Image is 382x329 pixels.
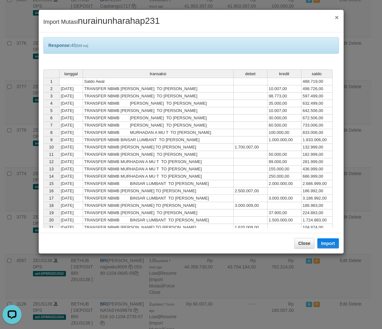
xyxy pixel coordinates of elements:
td: 1.724.883,00 [301,217,333,224]
td: 1.500.000,00 [268,217,301,224]
td: 3.000.000,00 [268,195,301,202]
span: 21 [49,225,54,230]
td: 30.000,00 [268,115,301,122]
td: 182.999,00 [301,151,333,158]
td: 2.000.000,00 [268,180,301,188]
td: 186.992,00 [301,188,333,195]
th: Select whole grid [43,69,59,78]
td: TRANSFER NBMB [PERSON_NAME] TO [PERSON_NAME] [83,93,234,100]
td: 672.506,00 [301,115,333,122]
td: [DATE] [59,173,83,180]
span: 17 [49,196,54,201]
span: kredit [279,72,289,76]
td: 436.999,00 [301,166,333,173]
span: nurainunharahap231 [78,16,160,26]
span: 13 [49,167,54,171]
td: TRANSFER NBMB BINSAR LUMBANT TO [PERSON_NAME] [83,217,234,224]
span: 8 [50,130,52,135]
td: [DATE] [59,202,83,209]
td: 2.686.999,00 [301,180,333,188]
span: Import Mutasi [43,19,160,25]
span: 10 [49,145,54,149]
td: TRANSFER NBMB BINSAR LUMBANT TO [PERSON_NAME] [83,180,234,188]
span: 16 [49,188,54,193]
td: 98.773,00 [268,93,301,100]
td: 250.000,00 [268,173,301,180]
button: Import [317,238,339,248]
td: Saldo Awal [83,78,234,85]
td: TRANSFER NBMB [PERSON_NAME] TO [PERSON_NAME] [83,85,234,93]
td: TRANSFER NBMB [PERSON_NAME] TO [PERSON_NAME] [83,188,234,195]
td: 1.700.007,00 [234,144,268,151]
td: 60.500,00 [268,122,301,129]
td: 35.000,00 [268,100,301,107]
span: debet [245,72,256,76]
td: 99.000,00 [268,158,301,166]
td: [DATE] [59,166,83,173]
span: 15 [49,181,54,186]
td: 2.500.007,00 [234,188,268,195]
td: TRANSFER NBMB [PERSON_NAME] TO [PERSON_NAME] [83,144,234,151]
td: [DATE] [59,195,83,202]
td: [DATE] [59,144,83,151]
td: 597.499,00 [301,93,333,100]
span: 3 [50,94,52,98]
td: 488.719,00 [301,78,333,85]
td: 132.999,00 [301,144,333,151]
span: 6 [50,115,52,120]
td: 3.000.009,00 [234,202,268,209]
td: [DATE] [59,129,83,136]
span: 9 [50,137,52,142]
td: [DATE] [59,115,83,122]
td: [DATE] [59,158,83,166]
td: 100.000,00 [268,129,301,136]
td: TRANSFER NBMB [PERSON_NAME] TO [PERSON_NAME] [83,115,234,122]
button: Open LiveChat chat widget [3,3,22,22]
td: [DATE] [59,180,83,188]
span: saldo [312,72,321,76]
td: 1.000.000,00 [268,136,301,144]
td: 632.499,00 [301,100,333,107]
td: 224.883,00 [301,209,333,217]
td: 1.620.009,00 [234,224,268,231]
td: TRANSFER NBMB [PERSON_NAME] TO [PERSON_NAME] [83,209,234,217]
td: [DATE] [59,85,83,93]
td: 155.000,00 [268,166,301,173]
td: 281.999,00 [301,158,333,166]
span: 12 [49,159,54,164]
button: Close [294,238,314,249]
td: [DATE] [59,209,83,217]
td: 37.900,00 [268,209,301,217]
td: 833.006,00 [301,129,333,136]
td: [DATE] [59,107,83,115]
span: 11 [49,152,54,157]
span: × [335,14,339,21]
span: 20 [49,218,54,222]
button: Close [335,14,339,21]
td: TRANSFER NBMB [PERSON_NAME] TO [PERSON_NAME] [83,224,234,231]
td: 3.186.992,00 [301,195,333,202]
span: 2 [50,86,52,91]
td: TRANSFER NBMB [PERSON_NAME] TO [PERSON_NAME] [83,122,234,129]
td: 10.007,00 [268,85,301,93]
td: 642.506,00 [301,107,333,115]
div: 45 [43,37,339,54]
td: [DATE] [59,100,83,107]
td: TRANSFER NBMB BINSAR LUMBANT TO [PERSON_NAME] [83,136,234,144]
span: 18 [49,203,54,208]
span: 1 [50,79,52,84]
span: 19 [49,210,54,215]
td: 498.726,00 [301,85,333,93]
td: TRANSFER NBMB MURHADAN A MU T TO [PERSON_NAME] [83,173,234,180]
td: 50.000,00 [268,151,301,158]
b: Response: [49,43,71,48]
td: TRANSFER NBMB BINSAR LUMBANT TO [PERSON_NAME] [83,195,234,202]
td: [DATE] [59,122,83,129]
span: tanggal [64,72,78,76]
td: 10.007,00 [268,107,301,115]
td: TRANSFER NBMB MURHADAN A MU T TO [PERSON_NAME] [83,166,234,173]
td: TRANSFER NBMB MURHADAN A MU T TO [PERSON_NAME] [83,129,234,136]
td: TRANSFER NBMB [PERSON_NAME] TO [PERSON_NAME] [83,151,234,158]
td: [DATE] [59,136,83,144]
td: 104.874,00 [301,224,333,231]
